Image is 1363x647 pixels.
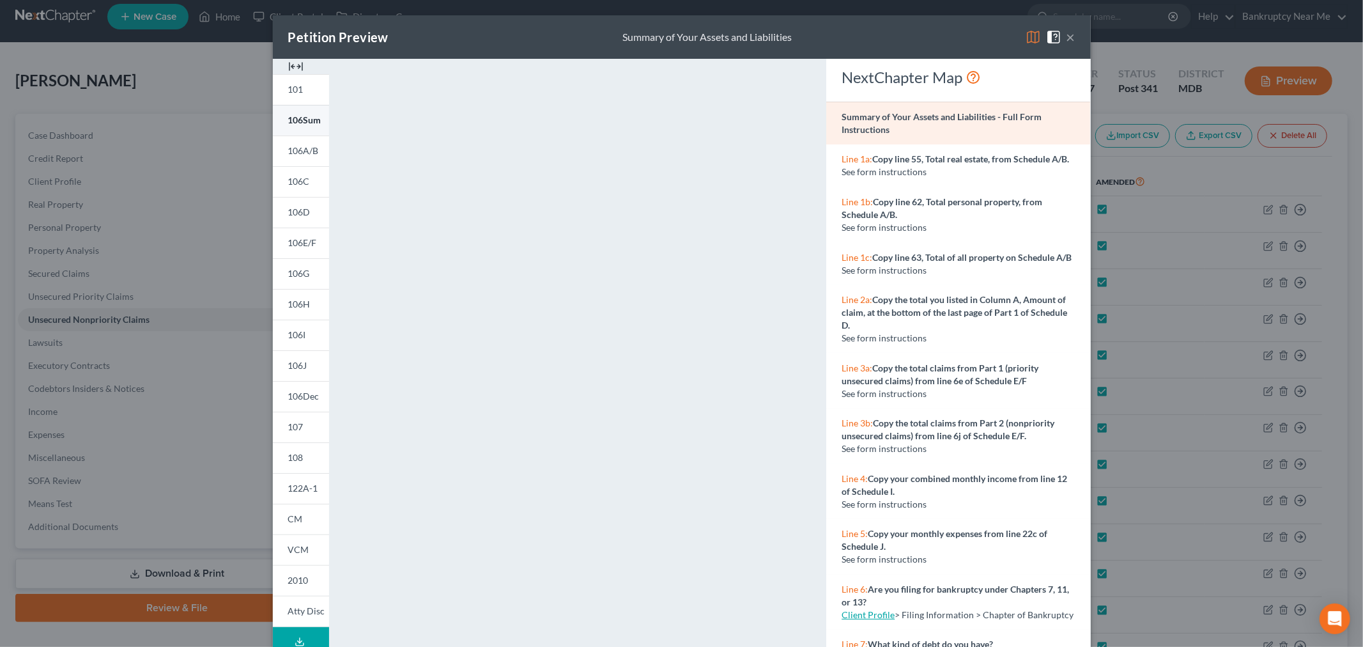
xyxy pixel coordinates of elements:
span: See form instructions [842,166,927,177]
span: 106Dec [288,391,320,401]
span: See form instructions [842,499,927,510]
span: 106E/F [288,237,317,248]
a: 106Sum [273,105,329,136]
strong: Are you filing for bankruptcy under Chapters 7, 11, or 13? [842,584,1069,607]
a: 106E/F [273,228,329,258]
strong: Copy the total you listed in Column A, Amount of claim, at the bottom of the last page of Part 1 ... [842,294,1067,331]
span: See form instructions [842,554,927,565]
span: Line 6: [842,584,868,595]
strong: Summary of Your Assets and Liabilities - Full Form Instructions [842,111,1042,135]
div: Open Intercom Messenger [1320,604,1350,634]
span: 122A-1 [288,483,318,494]
strong: Copy the total claims from Part 2 (nonpriority unsecured claims) from line 6j of Schedule E/F. [842,417,1054,441]
span: VCM [288,544,309,555]
span: 106H [288,299,311,309]
span: See form instructions [842,265,927,276]
span: Line 1a: [842,153,872,164]
a: 108 [273,442,329,473]
a: 122A-1 [273,473,329,504]
span: CM [288,513,303,524]
span: See form instructions [842,222,927,233]
strong: Copy line 55, Total real estate, from Schedule A/B. [872,153,1069,164]
span: Line 2a: [842,294,872,305]
strong: Copy line 62, Total personal property, from Schedule A/B. [842,196,1042,220]
a: 106H [273,289,329,320]
span: 106A/B [288,145,319,156]
span: > Filing Information > Chapter of Bankruptcy [895,609,1074,620]
a: 2010 [273,565,329,596]
a: 106C [273,166,329,197]
span: 106C [288,176,310,187]
span: 101 [288,84,304,95]
a: 106A/B [273,136,329,166]
a: Atty Disc [273,596,329,627]
div: Summary of Your Assets and Liabilities [622,30,792,45]
div: NextChapter Map [842,67,1075,88]
img: help-close-5ba153eb36485ed6c1ea00a893f15db1cb9b99d6cae46e1a8edb6c62d00a1a76.svg [1046,29,1061,45]
img: map-eea8200ae884c6f1103ae1953ef3d486a96c86aabb227e865a55264e3737af1f.svg [1026,29,1041,45]
a: 106I [273,320,329,350]
span: Line 5: [842,528,868,539]
span: Line 4: [842,473,868,484]
span: See form instructions [842,443,927,454]
span: Line 3a: [842,362,872,373]
button: × [1067,29,1075,45]
a: 106Dec [273,381,329,412]
span: 106G [288,268,310,279]
a: 101 [273,74,329,105]
strong: Copy the total claims from Part 1 (priority unsecured claims) from line 6e of Schedule E/F [842,362,1038,386]
span: 106Sum [288,114,321,125]
strong: Copy your combined monthly income from line 12 of Schedule I. [842,473,1067,497]
strong: Copy line 63, Total of all property on Schedule A/B [872,252,1072,263]
span: 108 [288,452,304,463]
span: 106I [288,329,306,340]
span: Line 3b: [842,417,873,428]
a: 106G [273,258,329,289]
a: 107 [273,412,329,442]
div: Petition Preview [288,28,389,46]
span: 2010 [288,575,309,586]
span: 106J [288,360,307,371]
span: See form instructions [842,332,927,343]
span: Line 1b: [842,196,873,207]
span: 106D [288,207,311,217]
a: VCM [273,534,329,565]
span: Atty Disc [288,605,325,616]
a: 106D [273,197,329,228]
span: 107 [288,421,304,432]
a: CM [273,504,329,534]
img: expand-e0f6d898513216a626fdd78e52531dac95497ffd26381d4c15ee2fc46db09dca.svg [288,59,304,74]
strong: Copy your monthly expenses from line 22c of Schedule J. [842,528,1047,552]
a: 106J [273,350,329,381]
span: See form instructions [842,388,927,399]
a: Client Profile [842,609,895,620]
span: Line 1c: [842,252,872,263]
